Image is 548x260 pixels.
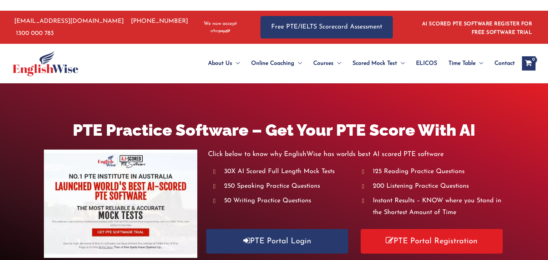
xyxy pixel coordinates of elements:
[489,51,515,76] a: Contact
[410,51,443,76] a: ELICOS
[443,51,489,76] a: Time TableMenu Toggle
[245,51,308,76] a: Online CoachingMenu Toggle
[210,29,230,33] img: Afterpay-Logo
[362,181,504,192] li: 200 Listening Practice Questions
[206,229,348,254] a: PTE Portal Login
[213,166,355,178] li: 30X AI Scored Full Length Mock Tests
[260,16,393,38] a: Free PTE/IELTS Scorecard Assessment
[16,30,54,36] a: 1300 000 783
[418,16,536,39] aside: Header Widget 1
[44,119,504,141] h1: PTE Practice Software – Get Your PTE Score With AI
[213,195,355,207] li: 50 Writing Practice Questions
[347,51,410,76] a: Scored Mock TestMenu Toggle
[352,51,397,76] span: Scored Mock Test
[12,51,78,76] img: cropped-ew-logo
[494,51,515,76] span: Contact
[308,51,347,76] a: CoursesMenu Toggle
[361,229,503,254] a: PTE Portal Registration
[334,51,341,76] span: Menu Toggle
[397,51,405,76] span: Menu Toggle
[522,56,536,71] a: View Shopping Cart, empty
[204,20,237,27] span: We now accept
[191,51,515,76] nav: Site Navigation: Main Menu
[422,21,532,35] a: AI SCORED PTE SOFTWARE REGISTER FOR FREE SOFTWARE TRIAL
[12,18,124,24] a: [EMAIL_ADDRESS][DOMAIN_NAME]
[232,51,240,76] span: Menu Toggle
[362,166,504,178] li: 125 Reading Practice Questions
[44,150,197,258] img: pte-institute-main
[476,51,483,76] span: Menu Toggle
[208,51,232,76] span: About Us
[362,195,504,219] li: Instant Results – KNOW where you Stand in the Shortest Amount of Time
[313,51,334,76] span: Courses
[416,51,437,76] span: ELICOS
[213,181,355,192] li: 250 Speaking Practice Questions
[208,149,504,160] p: Click below to know why EnglishWise has worlds best AI scored PTE software
[131,18,188,24] a: [PHONE_NUMBER]
[251,51,294,76] span: Online Coaching
[202,51,245,76] a: About UsMenu Toggle
[448,51,476,76] span: Time Table
[294,51,302,76] span: Menu Toggle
